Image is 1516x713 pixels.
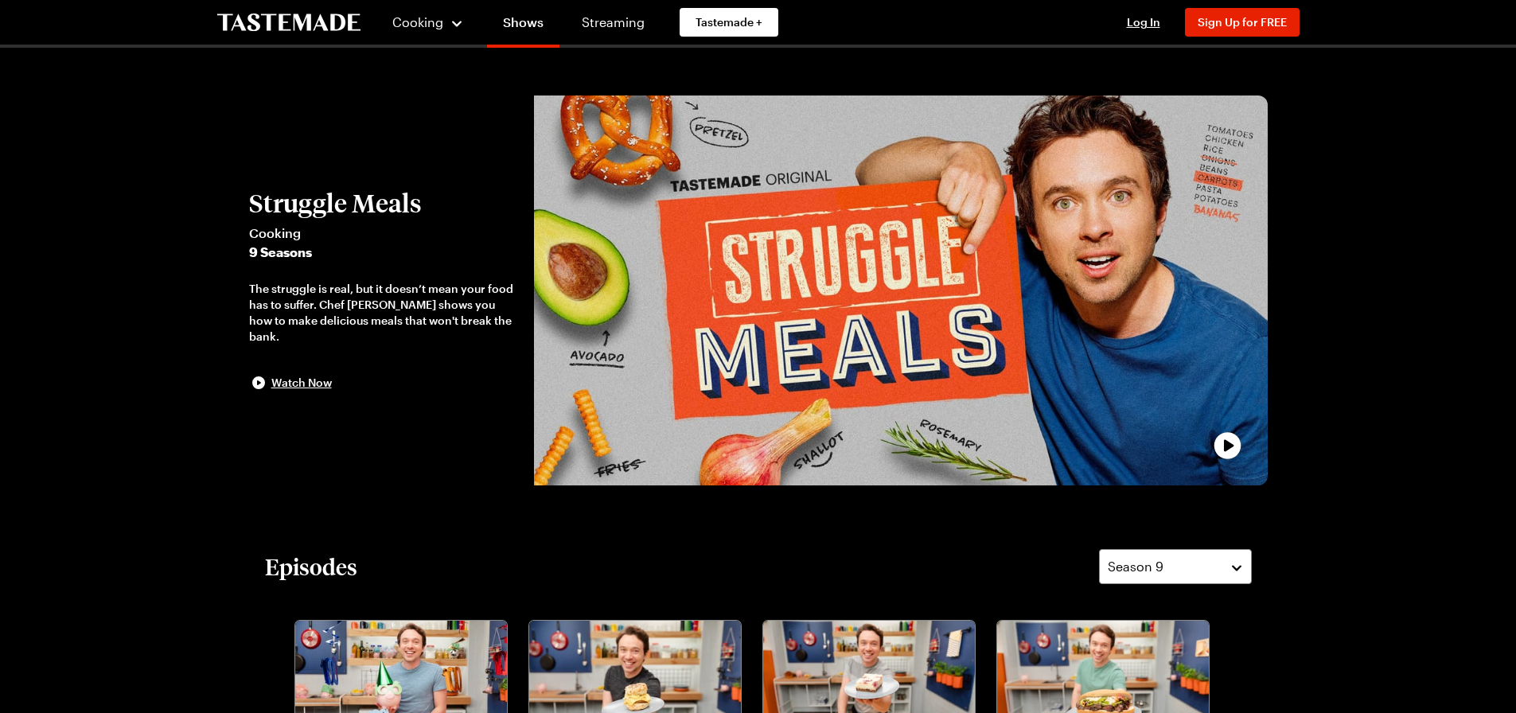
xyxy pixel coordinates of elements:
[1127,15,1160,29] span: Log In
[1108,557,1163,576] span: Season 9
[249,224,518,243] span: Cooking
[265,552,357,581] h2: Episodes
[1198,15,1287,29] span: Sign Up for FREE
[392,14,443,29] span: Cooking
[249,243,518,262] span: 9 Seasons
[534,95,1268,485] img: Struggle Meals
[696,14,762,30] span: Tastemade +
[1185,8,1300,37] button: Sign Up for FREE
[271,375,332,391] span: Watch Now
[1099,549,1252,584] button: Season 9
[680,8,778,37] a: Tastemade +
[487,3,559,48] a: Shows
[249,281,518,345] div: The struggle is real, but it doesn’t mean your food has to suffer. Chef [PERSON_NAME] shows you h...
[249,189,518,392] button: Struggle MealsCooking9 SeasonsThe struggle is real, but it doesn’t mean your food has to suffer. ...
[1112,14,1175,30] button: Log In
[249,189,518,217] h2: Struggle Meals
[534,95,1268,485] button: play trailer
[217,14,360,32] a: To Tastemade Home Page
[392,3,465,41] button: Cooking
